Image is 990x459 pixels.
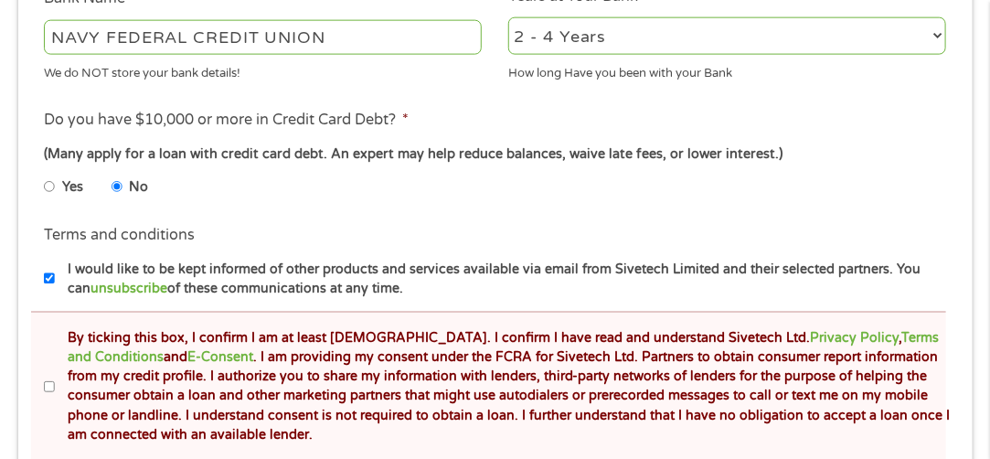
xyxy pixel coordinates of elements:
div: How long Have you been with your Bank [508,59,946,83]
div: We do NOT store your bank details! [44,59,482,83]
a: unsubscribe [90,281,167,296]
label: I would like to be kept informed of other products and services available via email from Sivetech... [55,260,952,299]
label: Yes [62,177,83,197]
label: Terms and conditions [44,226,195,245]
a: E-Consent [187,350,253,366]
a: Privacy Policy [810,331,899,347]
label: By ticking this box, I confirm I am at least [DEMOGRAPHIC_DATA]. I confirm I have read and unders... [55,329,952,446]
label: No [129,177,148,197]
a: Terms and Conditions [68,331,939,366]
label: Do you have $10,000 or more in Credit Card Debt? [44,111,409,130]
div: (Many apply for a loan with credit card debt. An expert may help reduce balances, waive late fees... [44,144,945,165]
